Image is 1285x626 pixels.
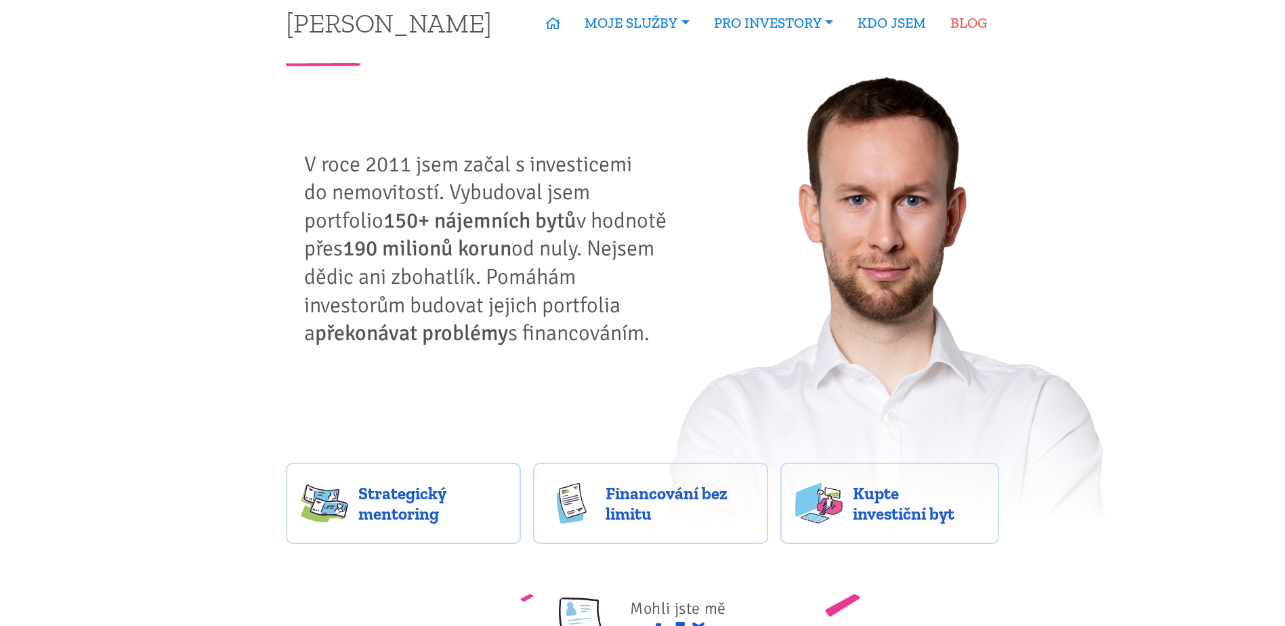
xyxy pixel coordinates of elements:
span: Kupte investiční byt [853,483,984,524]
a: PRO INVESTORY [702,7,845,39]
strong: překonávat problémy [315,320,508,346]
span: Mohli jste mě [630,598,726,619]
img: flats [795,483,843,524]
strong: 150+ nájemních bytů [383,207,576,234]
span: Financování bez limitu [606,483,753,524]
span: Strategický mentoring [358,483,506,524]
img: finance [548,483,595,524]
a: Strategický mentoring [286,463,521,544]
p: V roce 2011 jsem začal s investicemi do nemovitostí. Vybudoval jsem portfolio v hodnotě přes od n... [304,150,677,348]
a: Kupte investiční byt [780,463,999,544]
img: strategy [301,483,348,524]
a: MOJE SLUŽBY [572,7,701,39]
strong: 190 milionů korun [343,235,511,262]
a: KDO JSEM [845,7,938,39]
a: Financování bez limitu [533,463,768,544]
a: [PERSON_NAME] [286,9,492,36]
a: BLOG [938,7,999,39]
